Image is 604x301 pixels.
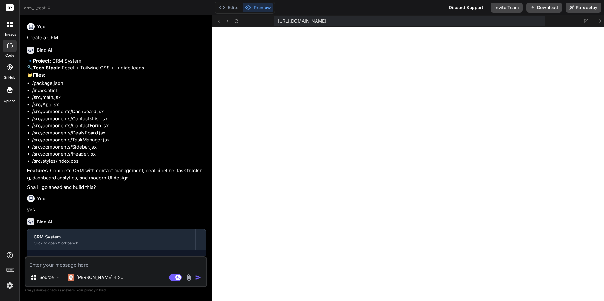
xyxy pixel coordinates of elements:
[32,150,206,158] li: /src/components/Header.jsx
[27,167,206,181] p: : Complete CRM with contact management, deal pipeline, task tracking, dashboard analytics, and mo...
[5,53,14,58] label: code
[32,101,206,108] li: /src/App.jsx
[32,122,206,129] li: /src/components/ContactForm.jsx
[32,94,206,101] li: /src/main.jsx
[32,115,206,123] li: /src/components/ContactsList.jsx
[37,219,52,225] h6: Bind AI
[37,47,52,53] h6: Bind AI
[68,274,74,281] img: Claude 4 Sonnet
[37,195,46,202] h6: You
[32,129,206,137] li: /src/components/DealsBoard.jsx
[526,3,562,13] button: Download
[39,274,54,281] p: Source
[37,24,46,30] h6: You
[84,288,96,292] span: privacy
[4,280,15,291] img: settings
[4,75,15,80] label: GitHub
[27,184,206,191] p: Shall I go ahead and build this?
[25,287,207,293] p: Always double-check its answers. Your in Bind
[32,87,206,94] li: /index.html
[27,57,206,79] p: 🔹 : CRM System 🔧 : React + Tailwind CSS + Lucide Icons 📁 :
[56,275,61,280] img: Pick Models
[33,72,44,78] strong: Files
[216,3,243,12] button: Editor
[32,144,206,151] li: /src/components/Sidebar.jsx
[3,32,16,37] label: threads
[27,34,206,41] p: Create a CRM
[185,274,193,281] img: attachment
[33,65,59,71] strong: Tech Stack
[34,234,189,240] div: CRM System
[27,229,195,250] button: CRM SystemClick to open Workbench
[34,241,189,246] div: Click to open Workbench
[195,274,201,281] img: icon
[212,27,604,301] iframe: Preview
[278,18,326,24] span: [URL][DOMAIN_NAME]
[27,206,206,213] p: yes
[32,158,206,165] li: /src/styles/index.css
[491,3,523,13] button: Invite Team
[32,136,206,144] li: /src/components/TaskManager.jsx
[24,5,51,11] span: crm_-_test
[445,3,487,13] div: Discord Support
[4,98,16,104] label: Upload
[566,3,601,13] button: Re-deploy
[27,167,48,173] strong: Features
[33,58,50,64] strong: Project
[32,80,206,87] li: /package.json
[243,3,273,12] button: Preview
[32,108,206,115] li: /src/components/Dashboard.jsx
[76,274,123,281] p: [PERSON_NAME] 4 S..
